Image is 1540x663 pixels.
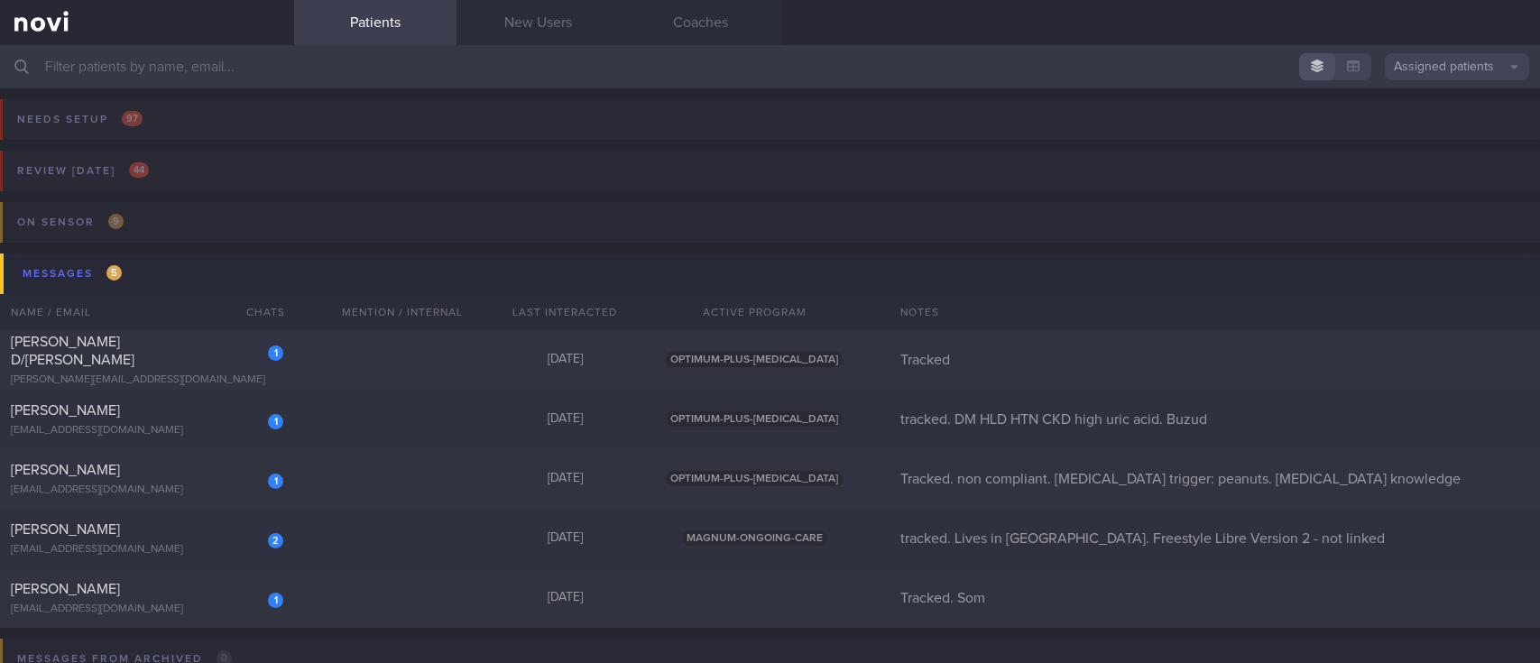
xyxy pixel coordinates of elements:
[666,352,843,367] span: OPTIMUM-PLUS-[MEDICAL_DATA]
[268,345,283,361] div: 1
[666,471,843,486] span: OPTIMUM-PLUS-[MEDICAL_DATA]
[890,410,1540,428] div: tracked. DM HLD HTN CKD high uric acid. Buzud
[484,530,646,547] div: [DATE]
[268,533,283,548] div: 2
[13,159,153,183] div: Review [DATE]
[268,414,283,429] div: 1
[222,294,294,330] div: Chats
[666,411,843,427] span: OPTIMUM-PLUS-[MEDICAL_DATA]
[484,590,646,606] div: [DATE]
[11,403,120,418] span: [PERSON_NAME]
[484,294,646,330] div: Last Interacted
[268,593,283,608] div: 1
[321,294,484,330] div: Mention / Internal
[11,424,283,437] div: [EMAIL_ADDRESS][DOMAIN_NAME]
[11,335,134,367] span: [PERSON_NAME] D/[PERSON_NAME]
[484,411,646,428] div: [DATE]
[11,603,283,616] div: [EMAIL_ADDRESS][DOMAIN_NAME]
[13,210,128,235] div: On sensor
[18,262,126,286] div: Messages
[484,471,646,487] div: [DATE]
[890,589,1540,607] div: Tracked. Som
[890,529,1540,548] div: tracked. Lives in [GEOGRAPHIC_DATA]. Freestyle Libre Version 2 - not linked
[106,265,122,281] span: 5
[484,352,646,368] div: [DATE]
[11,522,120,537] span: [PERSON_NAME]
[682,530,827,546] span: MAGNUM-ONGOING-CARE
[122,111,143,126] span: 97
[1385,53,1529,80] button: Assigned patients
[11,483,283,497] div: [EMAIL_ADDRESS][DOMAIN_NAME]
[13,107,147,132] div: Needs setup
[646,294,862,330] div: Active Program
[890,351,1540,369] div: Tracked
[11,463,120,477] span: [PERSON_NAME]
[11,582,120,596] span: [PERSON_NAME]
[108,214,124,229] span: 9
[268,474,283,489] div: 1
[11,373,283,387] div: [PERSON_NAME][EMAIL_ADDRESS][DOMAIN_NAME]
[11,543,283,557] div: [EMAIL_ADDRESS][DOMAIN_NAME]
[890,470,1540,488] div: Tracked. non compliant. [MEDICAL_DATA] trigger: peanuts. [MEDICAL_DATA] knowledge
[890,294,1540,330] div: Notes
[129,162,149,178] span: 44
